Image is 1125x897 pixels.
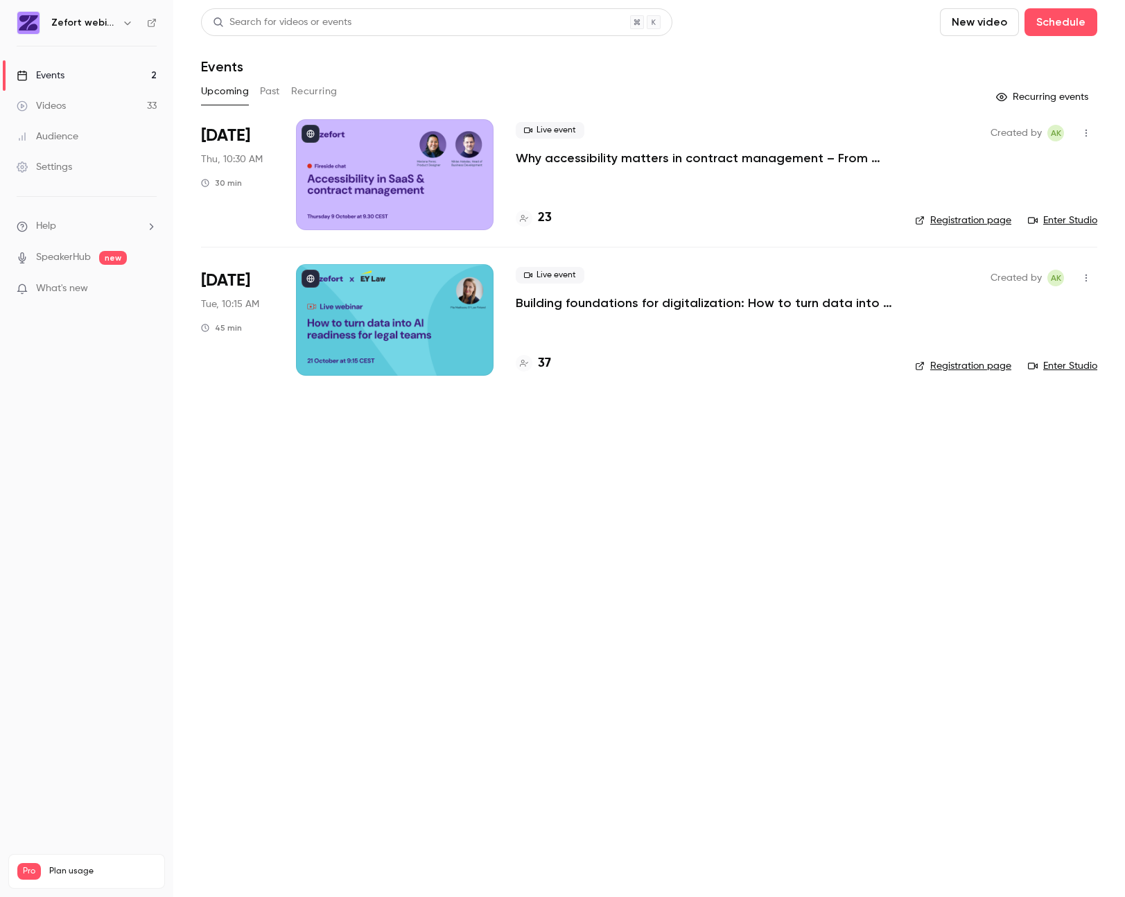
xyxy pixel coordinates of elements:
[17,12,40,34] img: Zefort webinars
[516,295,893,311] a: Building foundations for digitalization: How to turn data into AI readiness for legal teams
[516,122,584,139] span: Live event
[51,16,116,30] h6: Zefort webinars
[991,270,1042,286] span: Created by
[1024,8,1097,36] button: Schedule
[1047,270,1064,286] span: Anna Kauppila
[516,354,551,373] a: 37
[140,283,157,295] iframe: Noticeable Trigger
[1028,214,1097,227] a: Enter Studio
[201,58,243,75] h1: Events
[36,250,91,265] a: SpeakerHub
[213,15,351,30] div: Search for videos or events
[291,80,338,103] button: Recurring
[201,322,242,333] div: 45 min
[201,119,274,230] div: Oct 9 Thu, 10:30 AM (Europe/Helsinki)
[17,69,64,82] div: Events
[201,177,242,189] div: 30 min
[201,80,249,103] button: Upcoming
[17,130,78,143] div: Audience
[940,8,1019,36] button: New video
[17,99,66,113] div: Videos
[538,354,551,373] h4: 37
[201,297,259,311] span: Tue, 10:15 AM
[17,219,157,234] li: help-dropdown-opener
[17,863,41,880] span: Pro
[36,219,56,234] span: Help
[99,251,127,265] span: new
[260,80,280,103] button: Past
[201,125,250,147] span: [DATE]
[516,150,893,166] a: Why accessibility matters in contract management – From regulation to real-world usability
[201,264,274,375] div: Oct 21 Tue, 10:15 AM (Europe/Helsinki)
[990,86,1097,108] button: Recurring events
[991,125,1042,141] span: Created by
[1051,270,1061,286] span: AK
[201,270,250,292] span: [DATE]
[49,866,156,877] span: Plan usage
[1051,125,1061,141] span: AK
[17,160,72,174] div: Settings
[1028,359,1097,373] a: Enter Studio
[538,209,552,227] h4: 23
[36,281,88,296] span: What's new
[915,214,1011,227] a: Registration page
[1047,125,1064,141] span: Anna Kauppila
[915,359,1011,373] a: Registration page
[516,267,584,284] span: Live event
[516,209,552,227] a: 23
[201,153,263,166] span: Thu, 10:30 AM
